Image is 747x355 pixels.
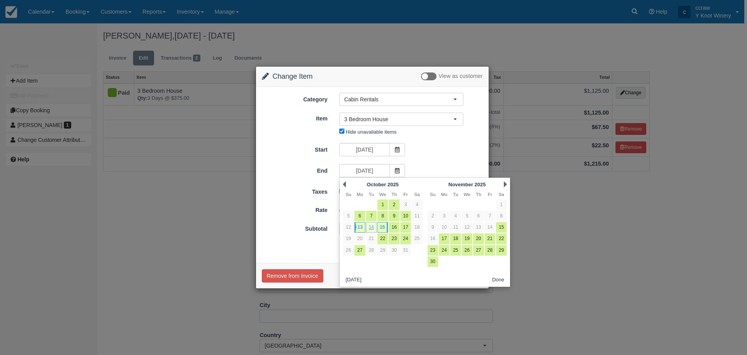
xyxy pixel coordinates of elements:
a: 29 [377,245,388,256]
a: 25 [450,245,461,256]
span: Monday [357,192,363,197]
a: 5 [462,211,472,221]
a: 25 [412,233,422,244]
a: 7 [366,211,377,221]
label: End [256,164,333,175]
span: Saturday [499,192,504,197]
label: Hide unavailable items [346,129,396,135]
a: 30 [389,245,399,256]
a: 22 [377,233,388,244]
a: 31 [400,245,411,256]
a: 3 [400,200,411,210]
a: 18 [412,222,422,233]
a: 16 [389,222,399,233]
label: Taxes [256,185,333,196]
span: Friday [403,192,408,197]
a: 13 [354,222,365,233]
a: 18 [450,233,461,244]
a: 15 [377,222,388,233]
span: Monday [441,192,447,197]
a: 20 [354,233,365,244]
span: Tuesday [369,192,374,197]
span: Wednesday [464,192,470,197]
button: Cabin Rentals [339,93,463,106]
label: Start [256,143,333,154]
button: Remove from Invoice [262,269,323,283]
span: Friday [488,192,492,197]
a: 4 [412,200,422,210]
a: 12 [462,222,472,233]
label: Item [256,112,333,123]
a: 27 [473,245,484,256]
label: Subtotal [256,222,333,233]
a: 19 [462,233,472,244]
a: 24 [439,245,449,256]
a: 2 [389,200,399,210]
a: 15 [496,222,507,233]
div: 3 Days @ $375.00 [333,204,489,217]
a: 8 [377,211,388,221]
a: 28 [366,245,377,256]
span: View as customer [438,73,482,79]
a: 27 [354,245,365,256]
a: 22 [496,233,507,244]
a: 20 [473,233,484,244]
a: 26 [343,245,354,256]
span: October [367,182,386,187]
span: Change Item [273,72,313,80]
span: Tuesday [453,192,458,197]
a: 26 [462,245,472,256]
a: Next [504,181,507,187]
span: 2025 [475,182,486,187]
label: Category [256,93,333,104]
span: Sunday [430,192,435,197]
span: Thursday [391,192,397,197]
button: Done [489,275,507,285]
a: 19 [343,233,354,244]
a: 14 [485,222,495,233]
a: 29 [496,245,507,256]
a: 17 [439,233,449,244]
a: 4 [450,211,461,221]
a: 17 [400,222,411,233]
a: 6 [354,211,365,221]
span: 2025 [388,182,399,187]
span: November [449,182,473,187]
a: 23 [389,233,399,244]
label: Rate [256,203,333,214]
a: 28 [485,245,495,256]
a: 16 [428,233,438,244]
span: Thursday [476,192,481,197]
a: 23 [428,245,438,256]
button: 3 Bedroom House [339,113,463,126]
a: 3 [439,211,449,221]
span: 3 Bedroom House [344,115,453,123]
a: 9 [389,211,399,221]
a: 21 [485,233,495,244]
a: 21 [366,233,377,244]
span: Sunday [345,192,351,197]
a: 7 [485,211,495,221]
a: 12 [343,222,354,233]
a: 9 [428,222,438,233]
a: 1 [496,200,507,210]
a: 11 [412,211,422,221]
span: Wednesday [379,192,386,197]
span: Saturday [414,192,420,197]
a: 8 [496,211,507,221]
a: 2 [428,211,438,221]
a: 30 [428,256,438,267]
span: Cabin Rentals [344,95,453,103]
a: 13 [473,222,484,233]
a: 24 [400,233,411,244]
button: [DATE] [343,275,365,285]
a: Prev [343,181,346,187]
a: 10 [439,222,449,233]
a: 14 [366,222,377,233]
a: 1 [377,200,388,210]
a: 11 [450,222,461,233]
a: 10 [400,211,411,221]
a: 6 [473,211,484,221]
a: 5 [343,211,354,221]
